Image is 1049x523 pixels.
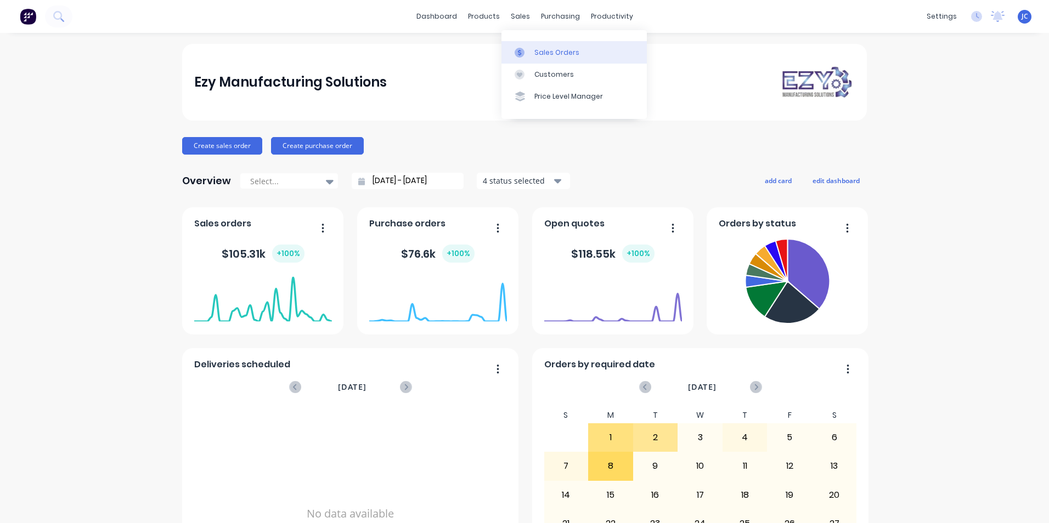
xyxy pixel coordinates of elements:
[634,481,678,509] div: 16
[589,452,633,480] div: 8
[678,424,722,451] div: 3
[813,424,856,451] div: 6
[768,452,811,480] div: 12
[813,481,856,509] div: 20
[501,64,647,86] a: Customers
[182,137,262,155] button: Create sales order
[534,48,579,58] div: Sales Orders
[634,424,678,451] div: 2
[813,452,856,480] div: 13
[768,424,811,451] div: 5
[571,245,655,263] div: $ 118.55k
[369,217,445,230] span: Purchase orders
[194,358,290,371] span: Deliveries scheduled
[719,217,796,230] span: Orders by status
[921,8,962,25] div: settings
[633,407,678,423] div: T
[767,407,812,423] div: F
[501,86,647,107] a: Price Level Manager
[411,8,463,25] a: dashboard
[182,170,231,192] div: Overview
[805,173,867,187] button: edit dashboard
[544,407,589,423] div: S
[778,64,855,100] img: Ezy Manufacturing Solutions
[534,92,603,101] div: Price Level Manager
[401,245,475,263] div: $ 76.6k
[535,8,585,25] div: purchasing
[585,8,639,25] div: productivity
[544,217,605,230] span: Open quotes
[544,452,588,480] div: 7
[723,481,767,509] div: 18
[758,173,799,187] button: add card
[534,70,574,79] div: Customers
[723,424,767,451] div: 4
[194,71,387,93] div: Ezy Manufacturing Solutions
[338,381,366,393] span: [DATE]
[589,481,633,509] div: 15
[678,407,723,423] div: W
[477,173,570,189] button: 4 status selected
[1022,12,1028,21] span: JC
[678,452,722,480] div: 10
[501,41,647,63] a: Sales Orders
[194,217,251,230] span: Sales orders
[678,481,722,509] div: 17
[272,245,304,263] div: + 100 %
[622,245,655,263] div: + 100 %
[812,407,857,423] div: S
[20,8,36,25] img: Factory
[588,407,633,423] div: M
[271,137,364,155] button: Create purchase order
[442,245,475,263] div: + 100 %
[544,358,655,371] span: Orders by required date
[589,424,633,451] div: 1
[688,381,717,393] span: [DATE]
[483,175,552,186] div: 4 status selected
[463,8,505,25] div: products
[723,407,768,423] div: T
[544,481,588,509] div: 14
[505,8,535,25] div: sales
[222,245,304,263] div: $ 105.31k
[634,452,678,480] div: 9
[723,452,767,480] div: 11
[768,481,811,509] div: 19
